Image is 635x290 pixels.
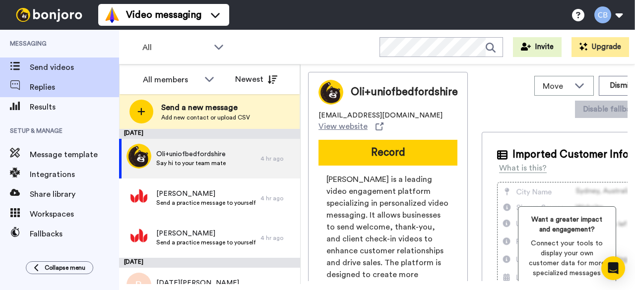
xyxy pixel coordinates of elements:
[156,189,255,199] span: [PERSON_NAME]
[318,140,457,166] button: Record
[127,144,151,169] img: 54b1a759-011f-45be-bb33-b09e132d62ea.png
[260,155,295,163] div: 4 hr ago
[318,111,443,120] span: [EMAIL_ADDRESS][DOMAIN_NAME]
[161,114,250,121] span: Add new contact or upload CSV
[30,188,119,200] span: Share library
[30,149,119,161] span: Message template
[260,194,295,202] div: 4 hr ago
[127,223,151,248] img: b53ab07a-f943-4dc7-8bbe-f44184e4c444.png
[45,264,85,272] span: Collapse menu
[512,147,629,162] span: Imported Customer Info
[156,149,226,159] span: Oli+uniofbedfordshire
[156,159,226,167] span: Say hi to your team mate
[30,81,119,93] span: Replies
[156,278,255,288] span: [DATE][PERSON_NAME]
[119,129,300,139] div: [DATE]
[601,256,625,280] div: Open Intercom Messenger
[499,162,547,174] div: What is this?
[143,74,199,86] div: All members
[26,261,93,274] button: Collapse menu
[104,7,120,23] img: vm-color.svg
[543,80,570,92] span: Move
[318,80,343,105] img: Image of Oli+uniofbedfordshire
[351,85,458,100] span: Oli+uniofbedfordshire
[127,183,151,208] img: 383c6af3-250e-40ba-bccf-1330c28ec5c8.png
[30,101,119,113] span: Results
[30,169,119,180] span: Integrations
[571,37,629,57] button: Upgrade
[156,199,255,207] span: Send a practice message to yourself
[513,37,562,57] button: Invite
[318,120,383,132] a: View website
[119,258,300,268] div: [DATE]
[526,238,608,278] span: Connect your tools to display your own customer data for more specialized messages
[156,238,255,246] span: Send a practice message to yourself
[161,102,250,114] span: Send a new message
[228,69,285,89] button: Newest
[30,228,119,240] span: Fallbacks
[30,208,119,220] span: Workspaces
[126,8,201,22] span: Video messaging
[526,215,608,234] span: Want a greater impact and engagement?
[142,42,209,54] span: All
[156,229,255,238] span: [PERSON_NAME]
[12,8,86,22] img: bj-logo-header-white.svg
[30,61,119,73] span: Send videos
[318,120,368,132] span: View website
[260,234,295,242] div: 4 hr ago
